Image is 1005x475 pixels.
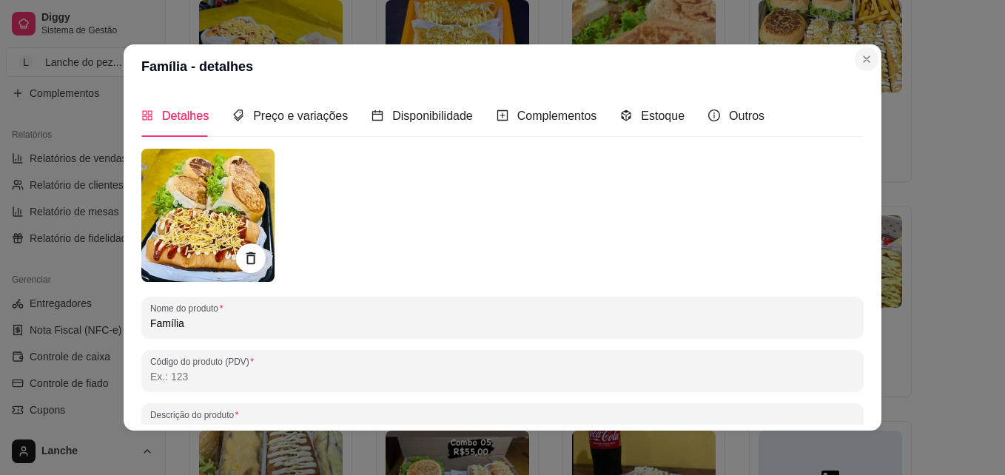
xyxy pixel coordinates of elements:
[150,316,855,331] input: Nome do produto
[150,422,855,437] input: Descrição do produto
[162,110,209,122] span: Detalhes
[620,110,632,121] span: code-sandbox
[855,47,878,71] button: Close
[150,408,243,421] label: Descrição do produto
[497,110,508,121] span: plus-square
[150,355,259,368] label: Código do produto (PDV)
[150,369,855,384] input: Código do produto (PDV)
[232,110,244,121] span: tags
[641,110,685,122] span: Estoque
[372,110,383,121] span: calendar
[253,110,348,122] span: Preço e variações
[517,110,597,122] span: Complementos
[150,302,228,314] label: Nome do produto
[141,110,153,121] span: appstore
[708,110,720,121] span: info-circle
[729,110,764,122] span: Outros
[124,44,881,89] header: Família - detalhes
[141,149,275,282] img: produto
[392,110,473,122] span: Disponibilidade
